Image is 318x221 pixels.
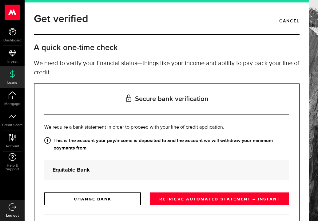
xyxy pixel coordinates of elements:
iframe: LiveChat chat widget [292,195,318,221]
h1: Get verified [34,11,88,27]
p: We need to verify your financial status—things like your income and ability to pay back your line... [34,59,300,77]
h2: A quick one-time check [34,43,300,53]
a: RETRIEVE AUTOMATED STATEMENT – INSTANT [150,192,289,205]
span: We require a bank statement in order to proceed with your line of credit application. [44,125,224,130]
a: Cancel [279,16,300,26]
strong: Equitable Bank [53,166,281,174]
a: CHANGE BANK [44,192,141,205]
strong: This is the account your pay/income is deposited to and the account we will withdraw your minimum... [44,137,289,152]
h3: Secure bank verification [44,84,289,114]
